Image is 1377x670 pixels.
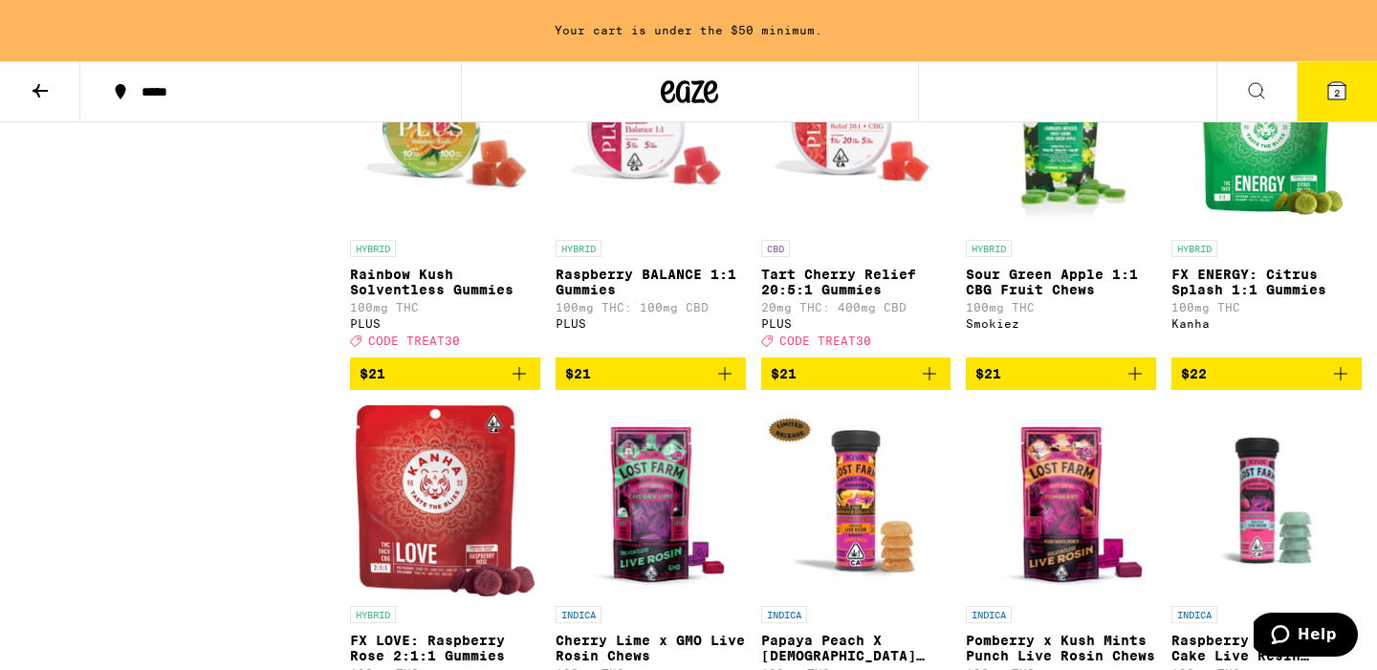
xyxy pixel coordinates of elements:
button: Add to bag [556,357,746,390]
div: Kanha [1171,317,1362,330]
button: 2 [1297,62,1377,121]
p: 100mg THC [1171,301,1362,313]
button: Add to bag [966,357,1156,390]
span: $21 [771,366,797,381]
img: Lost Farm - Cherry Lime x GMO Live Rosin Chews [556,405,746,596]
img: PLUS - Raspberry BALANCE 1:1 Gummies [556,39,746,230]
p: CBD [761,240,790,257]
p: INDICA [761,606,807,623]
p: 100mg THC [350,301,540,313]
p: Papaya Peach X [DEMOGRAPHIC_DATA] Kush Resin 100mg [761,633,951,663]
p: HYBRID [350,606,396,623]
p: INDICA [966,606,1012,623]
iframe: Opens a widget where you can find more information [1254,613,1358,660]
a: Open page for Rainbow Kush Solventless Gummies from PLUS [350,39,540,357]
p: Sour Green Apple 1:1 CBG Fruit Chews [966,267,1156,297]
img: Lost Farm - Papaya Peach X Hindu Kush Resin 100mg [761,405,951,596]
p: Cherry Lime x GMO Live Rosin Chews [556,633,746,663]
span: $22 [1181,366,1207,381]
p: Raspberry x Wedding Cake Live Resin Gummies [1171,633,1362,663]
div: PLUS [350,317,540,330]
p: HYBRID [966,240,1012,257]
button: Add to bag [350,357,540,390]
span: 2 [1334,87,1340,98]
span: $21 [360,366,385,381]
img: PLUS - Rainbow Kush Solventless Gummies [350,39,540,230]
p: Rainbow Kush Solventless Gummies [350,267,540,297]
div: PLUS [556,317,746,330]
img: Smokiez - Sour Green Apple 1:1 CBG Fruit Chews [966,39,1156,230]
span: $21 [975,366,1001,381]
p: INDICA [1171,606,1217,623]
p: 20mg THC: 400mg CBD [761,301,951,313]
button: Add to bag [1171,357,1362,390]
p: HYBRID [556,240,601,257]
a: Open page for Sour Green Apple 1:1 CBG Fruit Chews from Smokiez [966,39,1156,357]
button: Add to bag [761,357,951,390]
p: Tart Cherry Relief 20:5:1 Gummies [761,267,951,297]
p: Pomberry x Kush Mints Punch Live Rosin Chews [966,633,1156,663]
a: Open page for FX ENERGY: Citrus Splash 1:1 Gummies from Kanha [1171,39,1362,357]
p: 100mg THC [966,301,1156,313]
span: CODE TREAT30 [368,335,460,348]
p: INDICA [556,606,601,623]
img: Lost Farm - Pomberry x Kush Mints Punch Live Rosin Chews [966,405,1156,596]
a: Open page for Tart Cherry Relief 20:5:1 Gummies from PLUS [761,39,951,357]
div: PLUS [761,317,951,330]
img: Lost Farm - Raspberry x Wedding Cake Live Resin Gummies [1171,405,1362,596]
span: $21 [565,366,591,381]
p: FX LOVE: Raspberry Rose 2:1:1 Gummies [350,633,540,663]
p: Raspberry BALANCE 1:1 Gummies [556,267,746,297]
p: FX ENERGY: Citrus Splash 1:1 Gummies [1171,267,1362,297]
p: HYBRID [1171,240,1217,257]
p: 100mg THC: 100mg CBD [556,301,746,313]
img: Kanha - FX LOVE: Raspberry Rose 2:1:1 Gummies [356,405,535,596]
a: Open page for Raspberry BALANCE 1:1 Gummies from PLUS [556,39,746,357]
p: HYBRID [350,240,396,257]
span: CODE TREAT30 [779,335,871,348]
img: Kanha - FX ENERGY: Citrus Splash 1:1 Gummies [1187,39,1346,230]
div: Smokiez [966,317,1156,330]
img: PLUS - Tart Cherry Relief 20:5:1 Gummies [761,39,951,230]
